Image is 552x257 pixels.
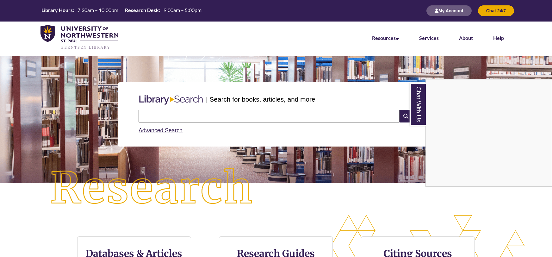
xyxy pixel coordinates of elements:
a: Chat With Us [410,83,426,126]
a: Help [493,35,504,41]
div: Chat With Us [425,79,552,187]
a: Services [419,35,439,41]
a: Resources [372,35,399,41]
img: UNWSP Library Logo [40,25,118,50]
iframe: Chat Widget [426,79,552,186]
a: About [459,35,473,41]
